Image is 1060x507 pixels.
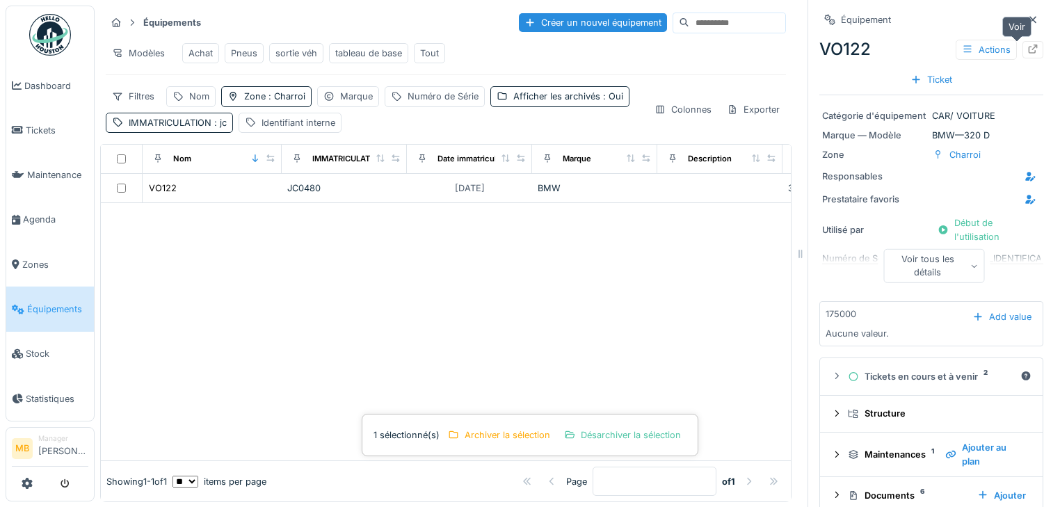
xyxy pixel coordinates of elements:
[24,79,88,92] span: Dashboard
[106,475,167,488] div: Showing 1 - 1 of 1
[6,153,94,198] a: Maintenance
[848,489,966,502] div: Documents
[538,182,652,195] div: BMW
[822,170,926,183] div: Responsables
[905,70,958,89] div: Ticket
[6,287,94,331] a: Équipements
[563,153,591,165] div: Marque
[189,90,209,103] div: Nom
[12,433,88,467] a: MB Manager[PERSON_NAME]
[822,109,926,122] div: Catégorie d'équipement
[22,258,88,271] span: Zones
[848,448,934,461] div: Maintenances
[6,108,94,152] a: Tickets
[932,214,1041,246] div: Début de l'utilisation
[26,347,88,360] span: Stock
[138,16,207,29] strong: Équipements
[266,91,305,102] span: : Charroi
[6,332,94,376] a: Stock
[27,303,88,316] span: Équipements
[884,249,985,282] div: Voir tous les détails
[275,47,317,60] div: sortie véh
[106,86,161,106] div: Filtres
[826,438,1037,470] summary: Maintenances1Ajouter au plan
[819,37,1043,62] div: VO122
[106,43,171,63] div: Modèles
[822,129,926,142] div: Marque — Modèle
[6,63,94,108] a: Dashboard
[262,116,335,129] div: Identifiant interne
[408,90,479,103] div: Numéro de Série
[688,153,732,165] div: Description
[335,47,402,60] div: tableau de base
[822,193,926,206] div: Prestataire favoris
[23,213,88,226] span: Agenda
[967,307,1037,326] div: Add value
[826,307,856,321] div: 175000
[848,407,1026,420] div: Structure
[826,401,1037,427] summary: Structure
[559,426,686,444] div: Désarchiver la sélection
[1002,17,1031,37] div: Voir
[788,182,902,195] div: 320 D
[287,182,401,195] div: JC0480
[6,376,94,421] a: Statistiques
[722,475,735,488] strong: of 1
[129,116,227,129] div: IMMATRICULATION
[38,433,88,463] li: [PERSON_NAME]
[437,153,539,165] div: Date immatriculation (1ere)
[972,486,1031,505] div: Ajouter
[26,124,88,137] span: Tickets
[12,438,33,459] li: MB
[648,99,718,120] div: Colonnes
[600,91,623,102] span: : Oui
[519,13,667,32] div: Créer un nouvel équipement
[420,47,439,60] div: Tout
[822,223,926,236] div: Utilisé par
[841,13,891,26] div: Équipement
[26,392,88,405] span: Statistiques
[848,370,1015,383] div: Tickets en cours et à venir
[172,475,266,488] div: items per page
[442,426,556,444] div: Archiver la sélection
[940,438,1031,470] div: Ajouter au plan
[38,433,88,444] div: Manager
[149,182,177,195] div: VO122
[822,109,1041,122] div: CAR/ VOITURE
[211,118,227,128] span: : jc
[6,242,94,287] a: Zones
[826,327,889,340] div: Aucune valeur.
[513,90,623,103] div: Afficher les archivés
[826,364,1037,389] summary: Tickets en cours et à venir2
[244,90,305,103] div: Zone
[566,475,587,488] div: Page
[822,129,1041,142] div: BMW — 320 D
[29,14,71,56] img: Badge_color-CXgf-gQk.svg
[312,153,385,165] div: IMMATRICULATION
[956,40,1017,60] div: Actions
[188,47,213,60] div: Achat
[455,182,485,195] div: [DATE]
[822,148,926,161] div: Zone
[6,198,94,242] a: Agenda
[173,153,191,165] div: Nom
[362,414,698,456] div: 1 sélectionné(s)
[231,47,257,60] div: Pneus
[949,148,981,161] div: Charroi
[27,168,88,182] span: Maintenance
[340,90,373,103] div: Marque
[721,99,786,120] div: Exporter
